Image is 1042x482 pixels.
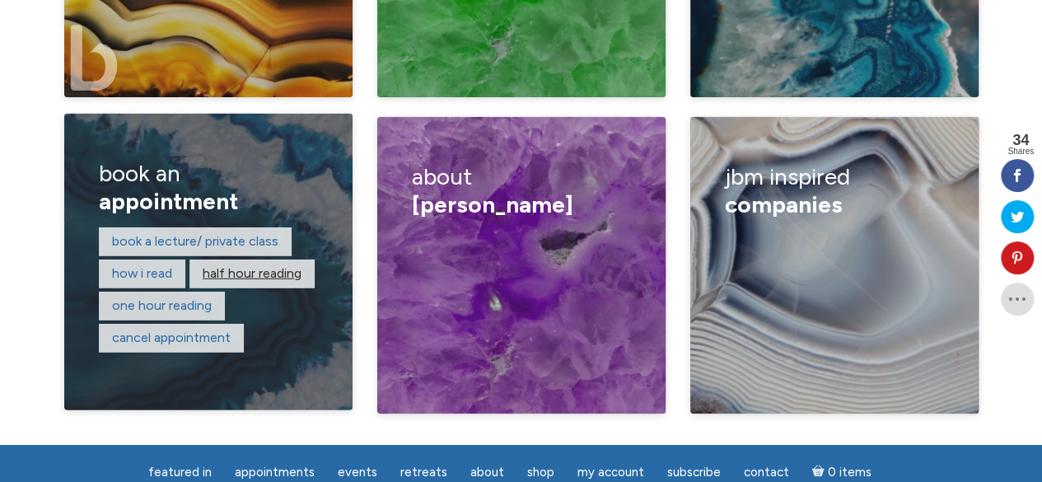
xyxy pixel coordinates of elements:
span: Shares [1007,147,1034,156]
i: Cart [812,465,828,480]
span: appointment [99,187,238,215]
a: How I read [112,265,172,281]
span: Events [338,465,377,480]
h3: jbm inspired [725,152,943,230]
h3: book an [99,148,317,227]
span: Subscribe [667,465,721,480]
img: Jamie Butler. The Everyday Medium [25,25,118,91]
span: Retreats [400,465,447,480]
h3: about [412,152,630,230]
span: Shop [527,465,554,480]
a: Book a lecture/ private class [112,233,278,249]
span: Appointments [235,465,315,480]
span: About [470,465,504,480]
span: Contact [744,465,789,480]
a: One hour reading [112,297,212,313]
span: Companies [725,190,843,218]
span: [PERSON_NAME] [412,190,573,218]
span: My Account [577,465,644,480]
span: 0 items [827,466,871,479]
span: 34 [1007,133,1034,147]
span: featured in [148,465,212,480]
a: Half hour reading [203,265,301,281]
a: Cancel appointment [112,330,231,345]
